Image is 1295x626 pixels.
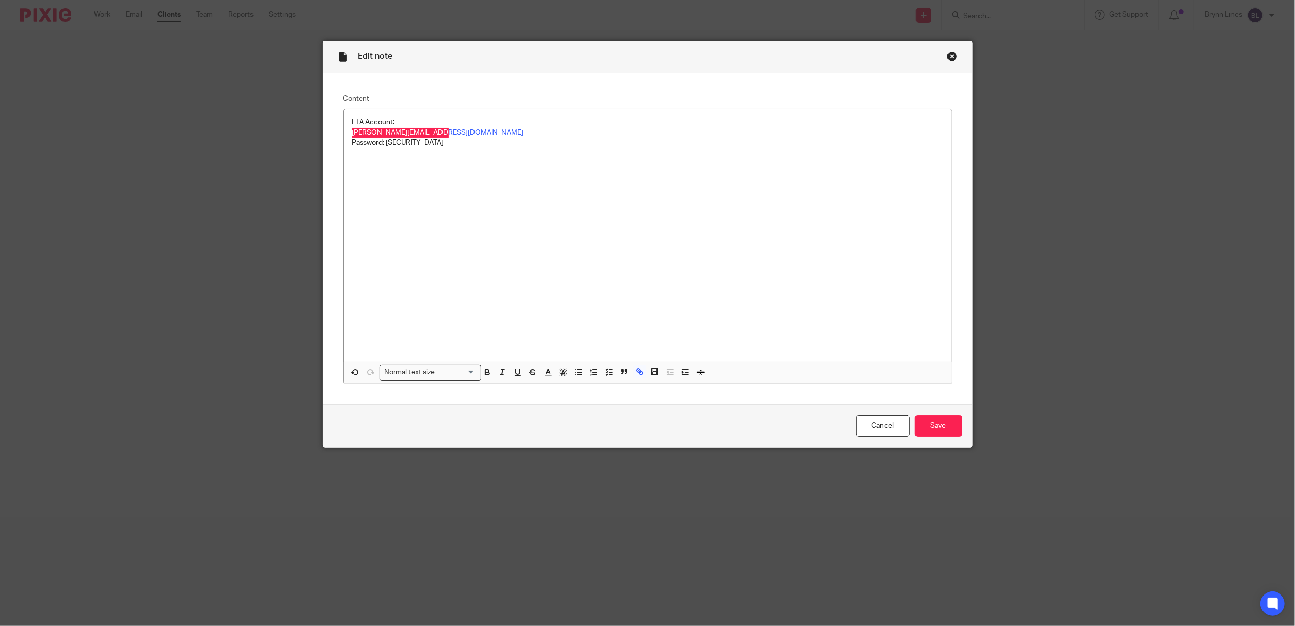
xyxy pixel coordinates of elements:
input: Save [915,415,962,437]
p: FTA Account: [352,117,943,128]
input: Search for option [438,367,475,378]
p: Password: [SECURITY_DATA] [352,138,943,148]
a: Cancel [856,415,910,437]
label: Content [343,93,952,104]
div: Search for option [380,365,481,381]
span: Normal text size [382,367,437,378]
span: Edit note [358,52,393,60]
a: [PERSON_NAME][EMAIL_ADDRESS][DOMAIN_NAME] [352,129,524,136]
div: Close this dialog window [947,51,957,61]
